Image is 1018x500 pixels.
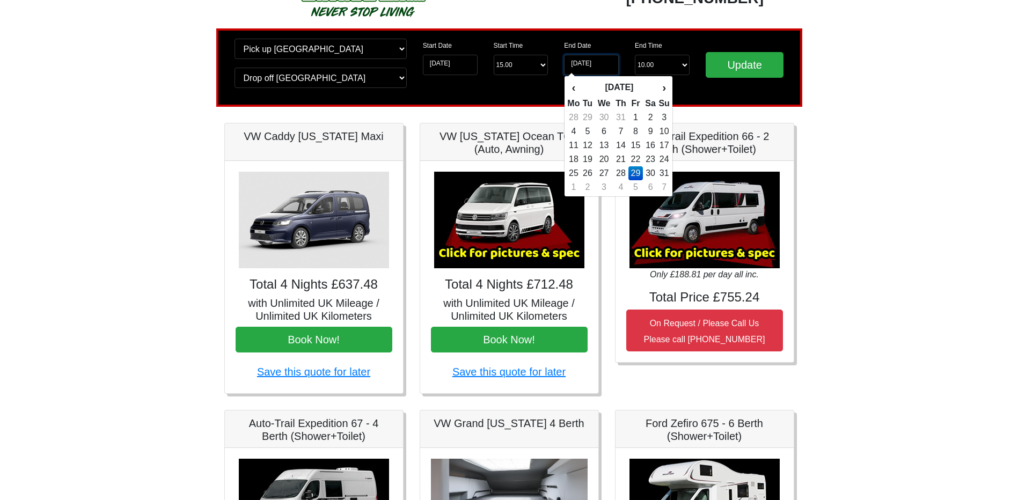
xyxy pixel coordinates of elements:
th: ‹ [567,78,580,97]
td: 6 [595,124,613,138]
label: Start Time [494,41,523,50]
td: 17 [658,138,670,152]
td: 4 [567,124,580,138]
a: Save this quote for later [257,366,370,378]
th: We [595,97,613,111]
td: 10 [658,124,670,138]
td: 31 [613,111,629,124]
td: 19 [580,152,595,166]
td: 22 [628,152,643,166]
th: [DATE] [580,78,658,97]
td: 2 [643,111,658,124]
button: On Request / Please Call UsPlease call [PHONE_NUMBER] [626,310,783,351]
h5: with Unlimited UK Mileage / Unlimited UK Kilometers [236,297,392,322]
td: 23 [643,152,658,166]
td: 30 [595,111,613,124]
label: Start Date [423,41,452,50]
img: Auto-Trail Expedition 66 - 2 Berth (Shower+Toilet) [629,172,780,268]
h5: Auto-Trail Expedition 67 - 4 Berth (Shower+Toilet) [236,417,392,443]
button: Book Now! [431,327,588,352]
td: 18 [567,152,580,166]
th: Mo [567,97,580,111]
button: Book Now! [236,327,392,352]
td: 25 [567,166,580,180]
td: 15 [628,138,643,152]
h4: Total Price £755.24 [626,290,783,305]
td: 1 [628,111,643,124]
h5: Auto-Trail Expedition 66 - 2 Berth (Shower+Toilet) [626,130,783,156]
td: 3 [658,111,670,124]
td: 5 [580,124,595,138]
h5: VW [US_STATE] Ocean T6.1 (Auto, Awning) [431,130,588,156]
th: › [658,78,670,97]
th: Th [613,97,629,111]
td: 3 [595,180,613,194]
th: Sa [643,97,658,111]
td: 5 [628,180,643,194]
td: 20 [595,152,613,166]
th: Tu [580,97,595,111]
i: Only £188.81 per day all inc. [650,270,759,279]
td: 13 [595,138,613,152]
td: 26 [580,166,595,180]
td: 28 [567,111,580,124]
label: End Date [564,41,591,50]
small: On Request / Please Call Us Please call [PHONE_NUMBER] [644,319,765,344]
h4: Total 4 Nights £637.48 [236,277,392,292]
td: 7 [658,180,670,194]
label: End Time [635,41,662,50]
td: 27 [595,166,613,180]
h5: with Unlimited UK Mileage / Unlimited UK Kilometers [431,297,588,322]
td: 24 [658,152,670,166]
input: Update [706,52,784,78]
td: 29 [580,111,595,124]
h5: VW Grand [US_STATE] 4 Berth [431,417,588,430]
h5: VW Caddy [US_STATE] Maxi [236,130,392,143]
td: 6 [643,180,658,194]
td: 11 [567,138,580,152]
input: Return Date [564,55,619,75]
h4: Total 4 Nights £712.48 [431,277,588,292]
td: 29 [628,166,643,180]
img: VW Caddy California Maxi [239,172,389,268]
td: 14 [613,138,629,152]
td: 9 [643,124,658,138]
td: 1 [567,180,580,194]
img: VW California Ocean T6.1 (Auto, Awning) [434,172,584,268]
a: Save this quote for later [452,366,566,378]
td: 12 [580,138,595,152]
td: 31 [658,166,670,180]
td: 16 [643,138,658,152]
td: 4 [613,180,629,194]
td: 7 [613,124,629,138]
th: Su [658,97,670,111]
td: 2 [580,180,595,194]
h5: Ford Zefiro 675 - 6 Berth (Shower+Toilet) [626,417,783,443]
td: 8 [628,124,643,138]
td: 30 [643,166,658,180]
td: 21 [613,152,629,166]
td: 28 [613,166,629,180]
th: Fr [628,97,643,111]
input: Start Date [423,55,478,75]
